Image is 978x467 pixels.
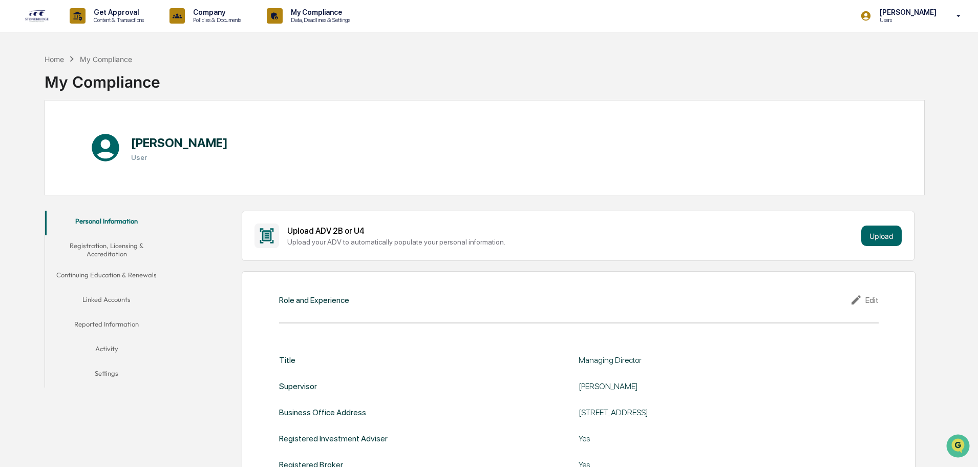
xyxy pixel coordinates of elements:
button: Upload [861,226,902,246]
div: Supervisor [279,381,317,391]
button: Continuing Education & Renewals [45,265,168,289]
a: 🔎Data Lookup [6,145,69,163]
button: Registration, Licensing & Accreditation [45,235,168,265]
p: Data, Deadlines & Settings [283,16,355,24]
div: Yes [579,434,835,443]
span: Data Lookup [20,149,65,159]
button: Personal Information [45,211,168,235]
p: How can we help? [10,22,186,38]
p: Users [871,16,942,24]
div: Start new chat [35,78,168,89]
span: Pylon [102,174,124,181]
p: [PERSON_NAME] [871,8,942,16]
div: Registered Investment Adviser [279,434,388,443]
div: [STREET_ADDRESS] [579,408,835,417]
img: 1746055101610-c473b297-6a78-478c-a979-82029cc54cd1 [10,78,29,97]
a: 🗄️Attestations [70,125,131,144]
button: Linked Accounts [45,289,168,314]
div: 🔎 [10,150,18,158]
a: 🖐️Preclearance [6,125,70,144]
p: Policies & Documents [185,16,246,24]
div: Upload ADV 2B or U4 [287,226,857,236]
p: My Compliance [283,8,355,16]
button: Activity [45,338,168,363]
div: Home [45,55,64,64]
iframe: Open customer support [945,433,973,461]
p: Company [185,8,246,16]
button: Settings [45,363,168,388]
button: Reported Information [45,314,168,338]
h1: [PERSON_NAME] [131,135,228,150]
h3: User [131,153,228,161]
div: Title [279,355,295,365]
a: Powered byPylon [72,173,124,181]
img: logo [25,9,49,23]
div: secondary tabs example [45,211,168,388]
div: [PERSON_NAME] [579,381,835,391]
span: Preclearance [20,129,66,139]
div: My Compliance [80,55,132,64]
div: 🗄️ [74,130,82,138]
div: Managing Director [579,355,835,365]
div: We're available if you need us! [35,89,130,97]
div: Business Office Address [279,408,366,417]
div: Upload your ADV to automatically populate your personal information. [287,238,857,246]
div: Edit [850,294,879,306]
div: Role and Experience [279,295,349,305]
span: Attestations [84,129,127,139]
div: My Compliance [45,65,160,91]
p: Get Approval [86,8,149,16]
p: Content & Transactions [86,16,149,24]
div: 🖐️ [10,130,18,138]
button: Start new chat [174,82,186,94]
